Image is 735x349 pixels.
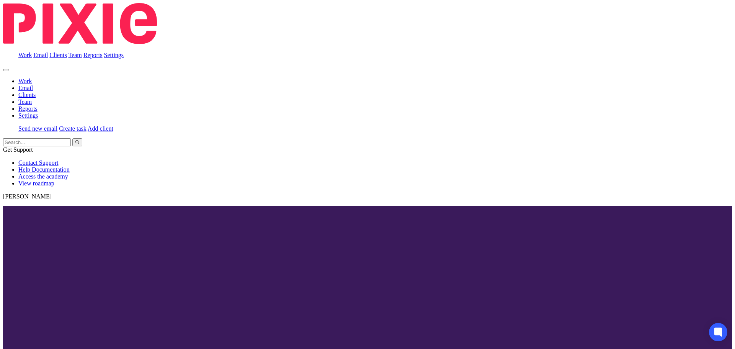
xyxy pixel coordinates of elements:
[33,52,48,58] a: Email
[18,52,32,58] a: Work
[18,92,36,98] a: Clients
[18,166,70,173] a: Help Documentation
[59,125,87,132] a: Create task
[68,52,82,58] a: Team
[104,52,124,58] a: Settings
[72,138,82,146] button: Search
[18,85,33,91] a: Email
[18,173,68,180] a: Access the academy
[18,180,54,187] a: View roadmap
[18,125,57,132] a: Send new email
[88,125,113,132] a: Add client
[49,52,67,58] a: Clients
[18,78,32,84] a: Work
[3,146,33,153] span: Get Support
[18,112,38,119] a: Settings
[18,98,32,105] a: Team
[83,52,103,58] a: Reports
[3,193,732,200] p: [PERSON_NAME]
[3,138,71,146] input: Search
[18,159,58,166] a: Contact Support
[3,3,157,44] img: Pixie
[18,105,38,112] a: Reports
